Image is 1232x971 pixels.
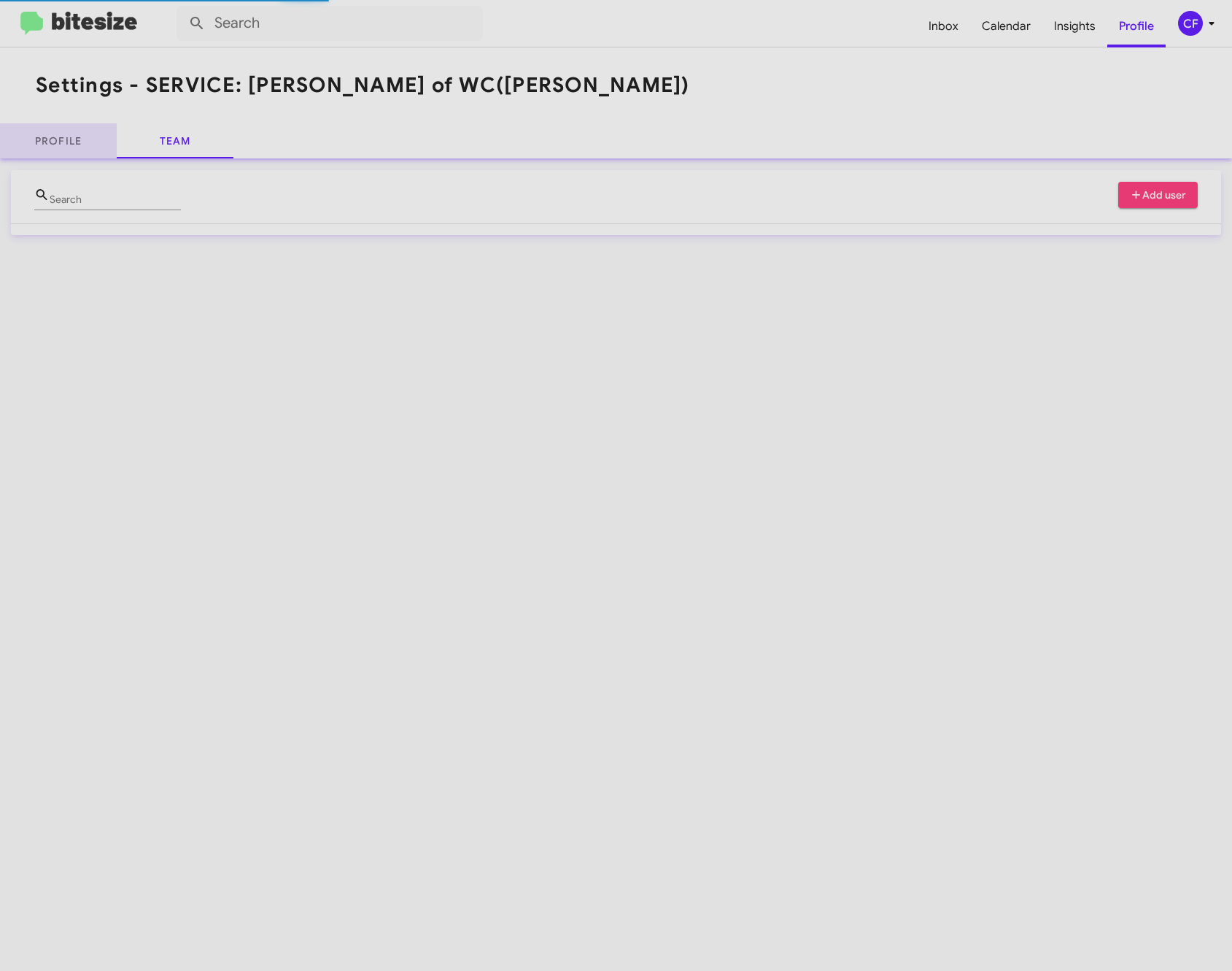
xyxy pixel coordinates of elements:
a: Profile [1107,5,1166,47]
input: Search [177,6,483,41]
span: ([PERSON_NAME]) [496,72,690,98]
div: CF [1178,11,1203,36]
button: Add user [1118,182,1198,208]
span: Add user [1130,182,1187,208]
a: Calendar [970,5,1042,47]
button: CF [1166,11,1216,36]
a: Insights [1042,5,1107,47]
input: Name or Email [50,194,181,206]
a: Team [117,123,233,158]
a: Inbox [917,5,970,47]
h1: Settings - SERVICE: [PERSON_NAME] of WC [36,74,690,97]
